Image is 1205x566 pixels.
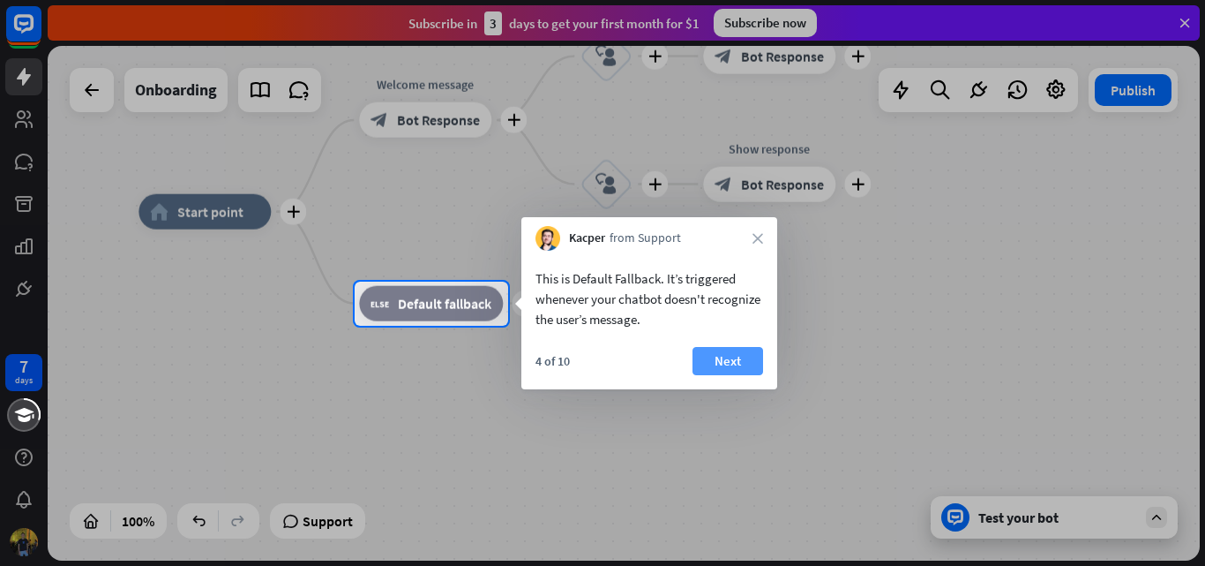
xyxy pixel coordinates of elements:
[692,347,763,375] button: Next
[610,230,681,247] span: from Support
[752,233,763,244] i: close
[398,295,491,313] span: Default fallback
[569,230,605,247] span: Kacper
[370,295,389,313] i: block_fallback
[535,268,763,329] div: This is Default Fallback. It’s triggered whenever your chatbot doesn't recognize the user’s message.
[535,353,570,369] div: 4 of 10
[14,7,67,60] button: Open LiveChat chat widget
